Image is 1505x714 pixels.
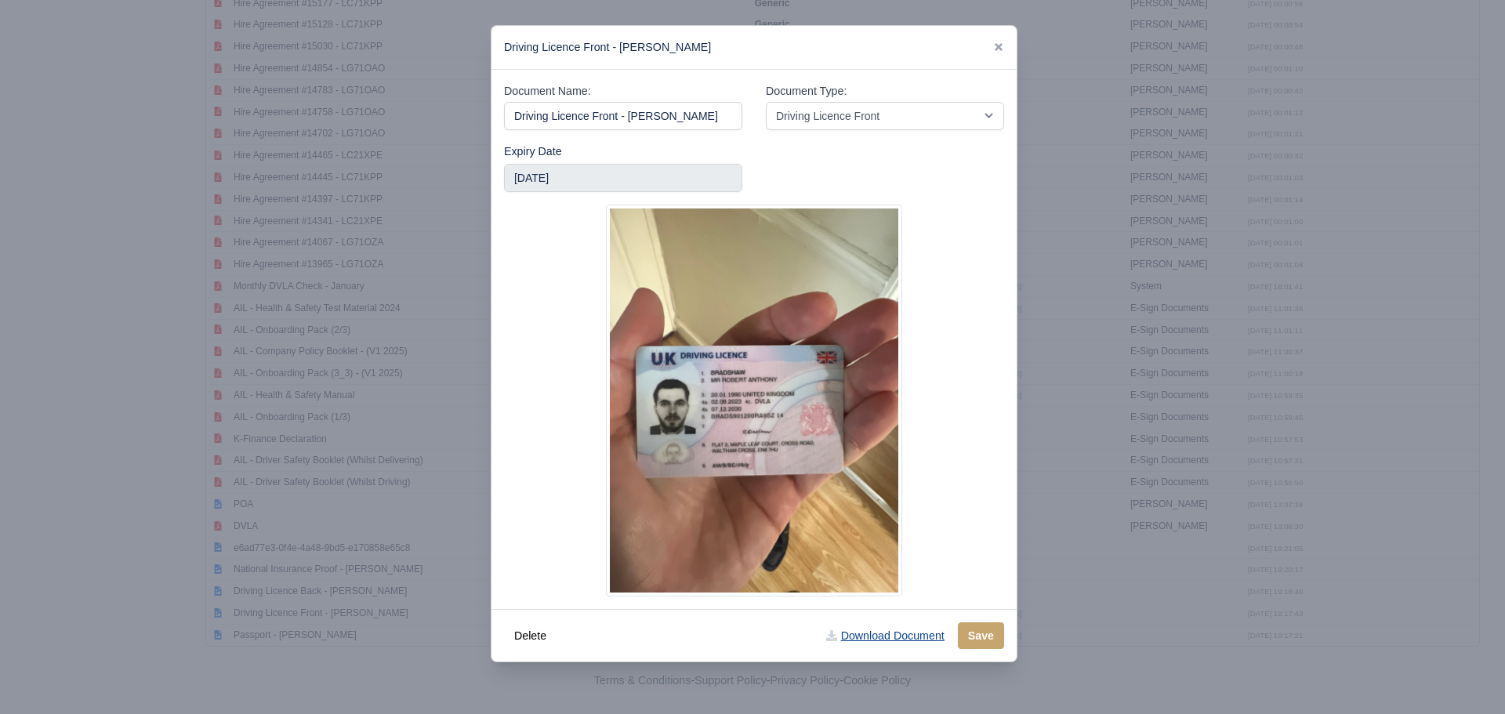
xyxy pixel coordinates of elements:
[1223,532,1505,714] iframe: Chat Widget
[504,143,562,161] label: Expiry Date
[504,82,591,100] label: Document Name:
[766,82,847,100] label: Document Type:
[958,622,1004,649] button: Save
[504,622,557,649] button: Delete
[816,622,954,649] a: Download Document
[491,26,1017,70] div: Driving Licence Front - [PERSON_NAME]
